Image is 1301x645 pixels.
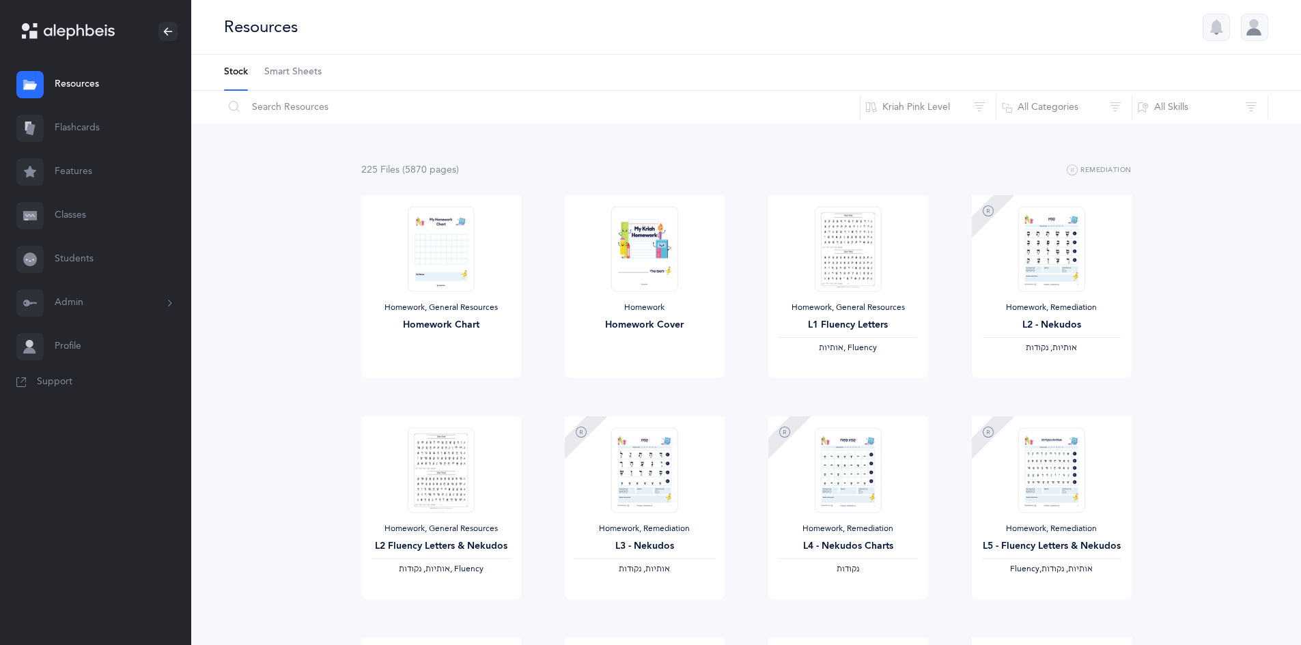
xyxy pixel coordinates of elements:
span: (5870 page ) [402,164,459,175]
button: All Skills [1132,91,1268,124]
div: Homework, Remediation [779,524,917,534]
div: , Fluency [779,343,917,354]
div: Homework Chart [372,318,510,332]
span: Support [37,375,72,389]
div: Homework, Remediation [983,302,1121,313]
span: 225 File [361,164,400,175]
span: s [452,164,456,175]
span: ‫אותיות, נקודות‬ [399,564,450,573]
div: L4 - Nekudos Charts [779,539,917,554]
img: RemediationHomework-L3-Nekudos-K_EN_thumbnail_1724337474.png [611,427,677,513]
div: , Fluency [372,564,510,575]
span: Fluency, [1010,564,1041,573]
button: Remediation [1067,162,1132,179]
div: L2 - Nekudos [983,318,1121,332]
span: ‫אותיות, נקודות‬ [619,564,670,573]
button: All Categories [996,91,1132,124]
div: L1 Fluency Letters [779,318,917,332]
div: Homework, General Resources [372,302,510,313]
span: Smart Sheets [264,66,322,79]
img: My_Homework_Chart_1_thumbnail_1716209946.png [407,206,474,291]
img: FluencyProgram-SpeedReading-L1_thumbnail_1736302830.png [814,206,881,291]
img: Homework-Cover-EN_thumbnail_1597602968.png [611,206,677,291]
span: ‫אותיות, נקודות‬ [1041,564,1093,573]
div: Homework, Remediation [983,524,1121,534]
img: FluencyProgram-SpeedReading-L2_thumbnail_1736302935.png [407,427,474,513]
div: L5 - Fluency Letters & Nekudos [983,539,1121,554]
span: ‫נקודות‬ [837,564,859,573]
img: RemediationHomework-L5-Fluency_EN_thumbnail_1724336525.png [1018,427,1085,513]
img: RemediationHomework-L2-Nekudos-K_EN_thumbnail_1724296785.png [1018,206,1085,291]
span: ‫אותיות‬ [819,343,843,352]
div: Homework Cover [576,318,714,332]
div: L3 - Nekudos [576,539,714,554]
div: L2 Fluency Letters & Nekudos [372,539,510,554]
input: Search Resources [223,91,861,124]
span: s [395,164,400,175]
span: ‫אותיות, נקודות‬ [1026,343,1077,352]
div: Homework, General Resources [779,302,917,313]
div: Homework, General Resources [372,524,510,534]
div: Homework, Remediation [576,524,714,534]
button: Kriah Pink Level [860,91,996,124]
img: RemediationHomework-L4_Nekudos_K_EN_thumbnail_1724298118.png [814,427,881,513]
div: Homework [576,302,714,313]
div: Resources [224,16,298,38]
